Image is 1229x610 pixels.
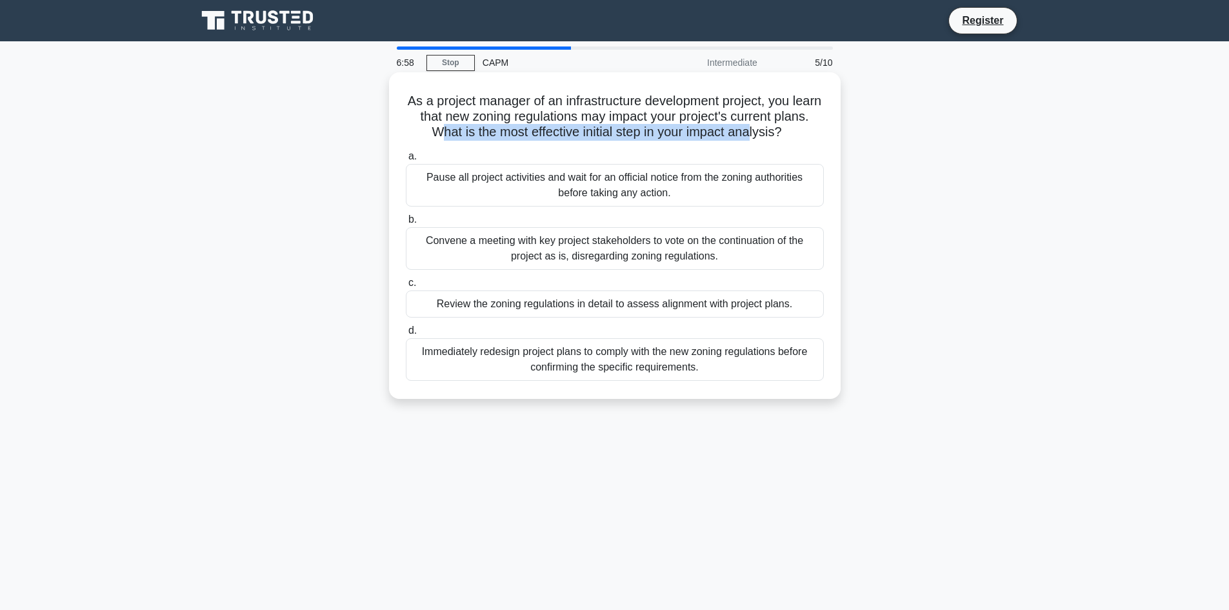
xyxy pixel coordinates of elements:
a: Register [954,12,1011,28]
span: b. [408,214,417,225]
div: Pause all project activities and wait for an official notice from the zoning authorities before t... [406,164,824,207]
div: 5/10 [765,50,841,76]
div: 6:58 [389,50,426,76]
span: d. [408,325,417,336]
span: a. [408,150,417,161]
div: Immediately redesign project plans to comply with the new zoning regulations before confirming th... [406,338,824,381]
a: Stop [426,55,475,71]
div: Review the zoning regulations in detail to assess alignment with project plans. [406,290,824,318]
div: CAPM [475,50,652,76]
div: Convene a meeting with key project stakeholders to vote on the continuation of the project as is,... [406,227,824,270]
h5: As a project manager of an infrastructure development project, you learn that new zoning regulati... [405,93,825,141]
span: c. [408,277,416,288]
div: Intermediate [652,50,765,76]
